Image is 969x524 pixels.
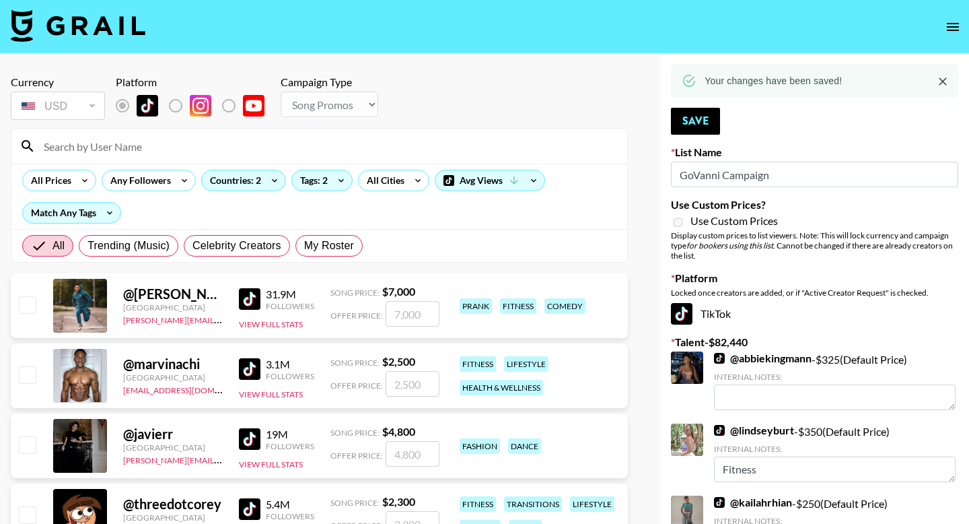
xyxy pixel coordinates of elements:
[116,92,275,120] div: List locked to TikTok.
[304,238,354,254] span: My Roster
[671,145,958,159] label: List Name
[714,496,792,509] a: @kailahrhian
[123,426,223,443] div: @ javierr
[23,170,74,191] div: All Prices
[500,298,536,314] div: fitness
[382,355,415,368] strong: $ 2,500
[330,381,383,391] span: Offer Price:
[52,238,65,254] span: All
[190,95,211,117] img: Instagram
[939,13,966,40] button: open drawer
[671,335,958,349] label: Talent - $ 82,440
[102,170,174,191] div: Any Followers
[671,230,958,261] div: Display custom prices to list viewers. Note: This will lock currency and campaign type . Cannot b...
[386,371,439,397] input: 2,500
[671,288,958,298] div: Locked once creators are added, or if "Active Creator Request" is checked.
[239,288,260,310] img: TikTok
[239,389,303,399] button: View Full Stats
[671,198,958,211] label: Use Custom Prices?
[686,240,773,251] em: for bookers using this list
[87,238,170,254] span: Trending (Music)
[123,372,223,383] div: [GEOGRAPHIC_DATA]
[36,135,619,157] input: Search by User Name
[292,170,352,191] div: Tags: 2
[714,424,794,437] a: @lindseyburt
[714,352,812,365] a: @abbiekingmann
[266,511,314,521] div: Followers
[714,424,956,482] div: - $ 350 (Default Price)
[460,380,543,395] div: health & wellness
[504,356,548,372] div: lifestyle
[123,313,322,325] a: [PERSON_NAME][EMAIL_ADDRESS][DOMAIN_NAME]
[435,170,544,191] div: Avg Views
[266,288,314,301] div: 31.9M
[330,288,380,298] span: Song Price:
[266,441,314,451] div: Followers
[239,498,260,520] img: TikTok
[460,298,492,314] div: prank
[460,438,500,454] div: fashion
[714,372,956,382] div: Internal Notes:
[359,170,407,191] div: All Cities
[714,353,725,364] img: TikTok
[266,498,314,511] div: 5.4M
[330,451,383,461] span: Offer Price:
[116,75,275,89] div: Platform
[504,496,562,512] div: transitions
[671,271,958,285] label: Platform
[239,459,303,469] button: View Full Stats
[266,371,314,381] div: Followers
[933,71,953,92] button: Close
[671,108,720,135] button: Save
[330,498,380,508] span: Song Price:
[123,443,223,453] div: [GEOGRAPHIC_DATA]
[11,89,105,123] div: Remove selected talent to change your currency
[239,358,260,380] img: TikTok
[123,496,223,513] div: @ threedotcorey
[202,170,285,191] div: Countries: 2
[714,497,725,508] img: TikTok
[239,428,260,450] img: TikTok
[330,358,380,368] span: Song Price:
[460,496,496,512] div: fitness
[266,358,314,371] div: 3.1M
[13,94,102,118] div: USD
[266,301,314,311] div: Followers
[544,298,585,314] div: comedy
[671,303,958,325] div: TikTok
[239,319,303,329] button: View Full Stats
[123,453,322,465] a: [PERSON_NAME][EMAIL_ADDRESS][DOMAIN_NAME]
[714,444,956,454] div: Internal Notes:
[137,95,158,117] img: TikTok
[266,428,314,441] div: 19M
[123,513,223,523] div: [GEOGRAPHIC_DATA]
[330,428,380,438] span: Song Price:
[23,203,120,223] div: Match Any Tags
[382,425,415,438] strong: $ 4,800
[714,457,956,482] textarea: Fitness
[714,425,725,436] img: TikTok
[382,285,415,298] strong: $ 7,000
[11,75,105,89] div: Currency
[243,95,264,117] img: YouTube
[508,438,541,454] div: dance
[330,310,383,321] span: Offer Price:
[705,69,842,93] div: Your changes have been saved!
[570,496,614,512] div: lifestyle
[382,495,415,508] strong: $ 2,300
[386,301,439,327] input: 7,000
[123,383,258,395] a: [EMAIL_ADDRESS][DOMAIN_NAME]
[123,302,223,313] div: [GEOGRAPHIC_DATA]
[123,286,223,302] div: @ [PERSON_NAME].[PERSON_NAME]
[714,352,956,410] div: - $ 325 (Default Price)
[690,214,778,228] span: Use Custom Prices
[386,441,439,467] input: 4,800
[460,356,496,372] div: fitness
[192,238,281,254] span: Celebrity Creators
[11,9,145,42] img: Grail Talent
[281,75,378,89] div: Campaign Type
[671,303,692,325] img: TikTok
[123,356,223,372] div: @ marvinachi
